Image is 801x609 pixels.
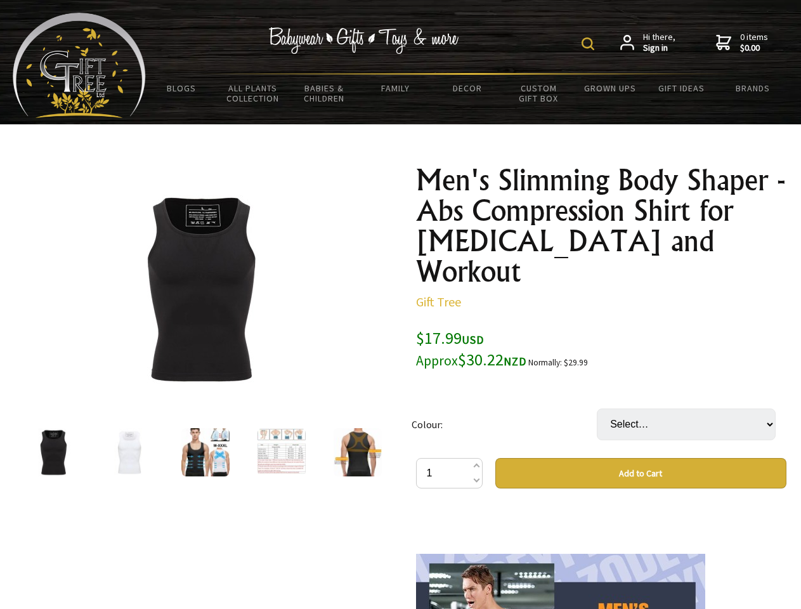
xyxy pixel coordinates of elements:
span: 0 items [740,31,768,54]
a: Hi there,Sign in [620,32,675,54]
a: BLOGS [146,75,218,101]
a: Grown Ups [574,75,646,101]
img: Babyware - Gifts - Toys and more... [13,13,146,118]
span: USD [462,332,484,347]
a: 0 items$0.00 [716,32,768,54]
small: Normally: $29.99 [528,357,588,368]
strong: Sign in [643,43,675,54]
a: Family [360,75,432,101]
img: Men's Slimming Body Shaper - Abs Compression Shirt for Gynecomastia and Workout [334,428,382,476]
a: All Plants Collection [218,75,289,112]
small: Approx [416,352,458,369]
img: Men's Slimming Body Shaper - Abs Compression Shirt for Gynecomastia and Workout [29,428,77,476]
img: Men's Slimming Body Shaper - Abs Compression Shirt for Gynecomastia and Workout [181,428,230,476]
img: Men's Slimming Body Shaper - Abs Compression Shirt for Gynecomastia and Workout [101,190,299,388]
img: Men's Slimming Body Shaper - Abs Compression Shirt for Gynecomastia and Workout [257,428,306,476]
h1: Men's Slimming Body Shaper - Abs Compression Shirt for [MEDICAL_DATA] and Workout [416,165,786,287]
button: Add to Cart [495,458,786,488]
img: product search [582,37,594,50]
img: Babywear - Gifts - Toys & more [269,27,459,54]
a: Babies & Children [289,75,360,112]
span: Hi there, [643,32,675,54]
a: Custom Gift Box [503,75,575,112]
td: Colour: [412,391,597,458]
img: Men's Slimming Body Shaper - Abs Compression Shirt for Gynecomastia and Workout [105,428,153,476]
strong: $0.00 [740,43,768,54]
span: $17.99 $30.22 [416,327,526,370]
a: Brands [717,75,789,101]
span: NZD [504,354,526,369]
a: Gift Ideas [646,75,717,101]
a: Decor [431,75,503,101]
a: Gift Tree [416,294,461,310]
